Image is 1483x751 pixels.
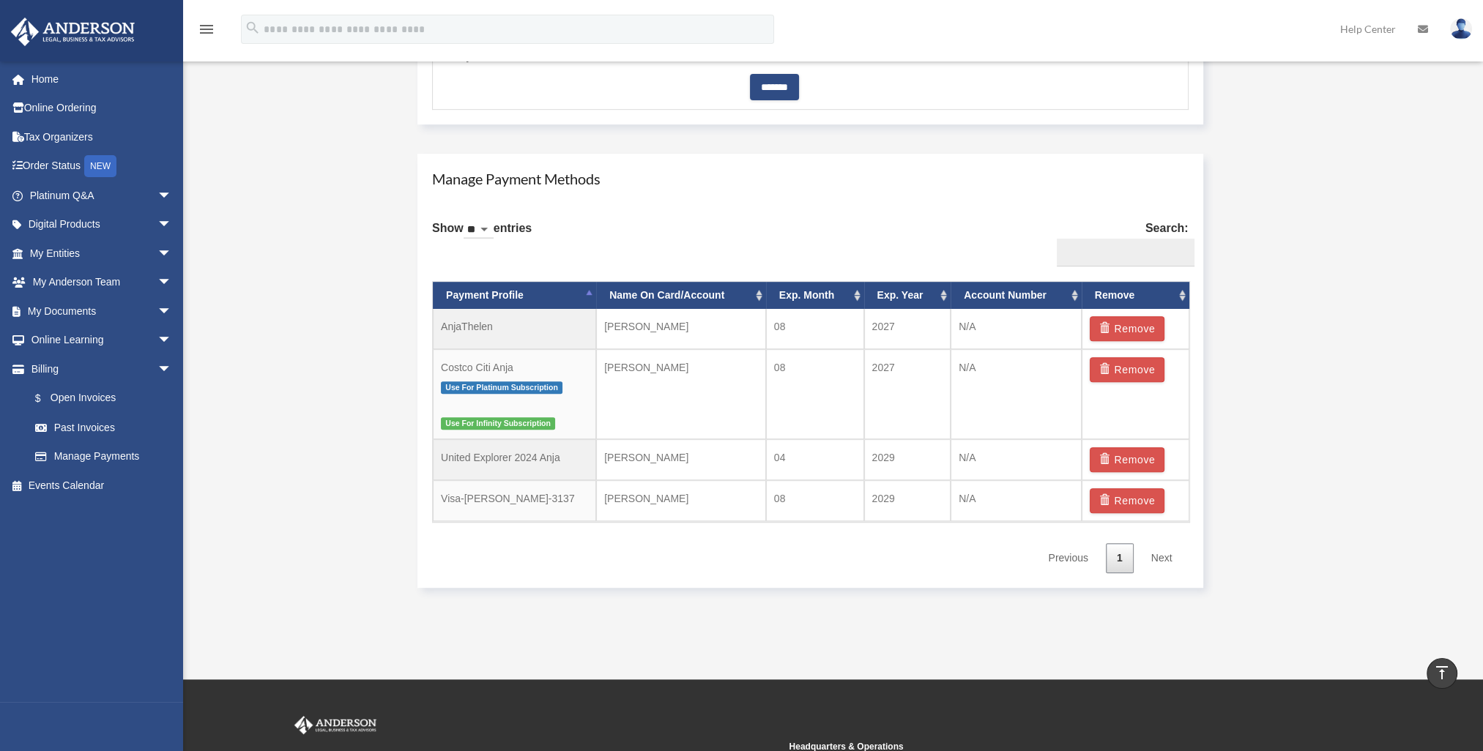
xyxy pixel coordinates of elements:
th: Account Number: activate to sort column ascending [951,282,1082,309]
td: N/A [951,439,1082,480]
button: Remove [1090,316,1165,341]
td: N/A [951,480,1082,521]
input: Search: [1057,239,1194,266]
img: Anderson Advisors Platinum Portal [7,18,139,46]
i: search [245,20,261,36]
td: Costco Citi Anja [433,349,596,440]
td: 08 [766,349,864,440]
label: Show entries [432,218,532,253]
a: Next [1140,543,1183,573]
img: Anderson Advisors Platinum Portal [291,716,379,735]
a: Digital Productsarrow_drop_down [10,210,194,239]
a: 1 [1106,543,1134,573]
span: $ [43,389,51,408]
a: My Entitiesarrow_drop_down [10,239,194,268]
td: N/A [951,349,1082,440]
a: Previous [1037,543,1099,573]
span: arrow_drop_down [157,296,187,326]
span: arrow_drop_down [157,354,187,384]
td: N/A [951,309,1082,349]
span: arrow_drop_down [157,181,187,211]
td: 2029 [864,480,951,521]
td: [PERSON_NAME] [596,480,766,521]
i: menu [198,20,215,38]
a: My Documentsarrow_drop_down [10,296,194,326]
h4: Manage Payment Methods [432,168,1189,189]
td: [PERSON_NAME] [596,309,766,349]
button: Remove [1090,447,1165,472]
a: Home [10,64,194,94]
span: arrow_drop_down [157,210,187,240]
button: Remove [1090,357,1165,382]
label: Search: [1051,218,1189,266]
a: Manage Payments [21,442,187,471]
select: Showentries [464,222,494,239]
td: 04 [766,439,864,480]
th: Exp. Month: activate to sort column ascending [766,282,864,309]
span: Use For Infinity Subscription [441,417,555,430]
td: 2027 [864,349,951,440]
td: 2029 [864,439,951,480]
td: United Explorer 2024 Anja [433,439,596,480]
a: vertical_align_top [1427,658,1457,689]
td: 08 [766,309,864,349]
td: AnjaThelen [433,309,596,349]
div: NEW [84,155,116,177]
a: Online Ordering [10,94,194,123]
td: 2027 [864,309,951,349]
img: User Pic [1450,18,1472,40]
a: My Anderson Teamarrow_drop_down [10,268,194,297]
a: Online Learningarrow_drop_down [10,326,194,355]
td: Visa-[PERSON_NAME]-3137 [433,480,596,521]
td: 08 [766,480,864,521]
a: Billingarrow_drop_down [10,354,194,384]
span: arrow_drop_down [157,268,187,298]
span: arrow_drop_down [157,326,187,356]
a: $Open Invoices [21,384,194,414]
i: vertical_align_top [1433,664,1451,681]
a: Tax Organizers [10,122,194,152]
td: [PERSON_NAME] [596,349,766,440]
th: Exp. Year: activate to sort column ascending [864,282,951,309]
a: Past Invoices [21,413,194,442]
span: Use For Platinum Subscription [441,381,562,394]
button: Remove [1090,488,1165,513]
span: arrow_drop_down [157,239,187,269]
a: Order StatusNEW [10,152,194,182]
td: [PERSON_NAME] [596,439,766,480]
th: Payment Profile: activate to sort column descending [433,282,596,309]
a: Events Calendar [10,471,194,500]
th: Name On Card/Account: activate to sort column ascending [596,282,766,309]
a: Platinum Q&Aarrow_drop_down [10,181,194,210]
a: menu [198,26,215,38]
th: Remove: activate to sort column ascending [1082,282,1189,309]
